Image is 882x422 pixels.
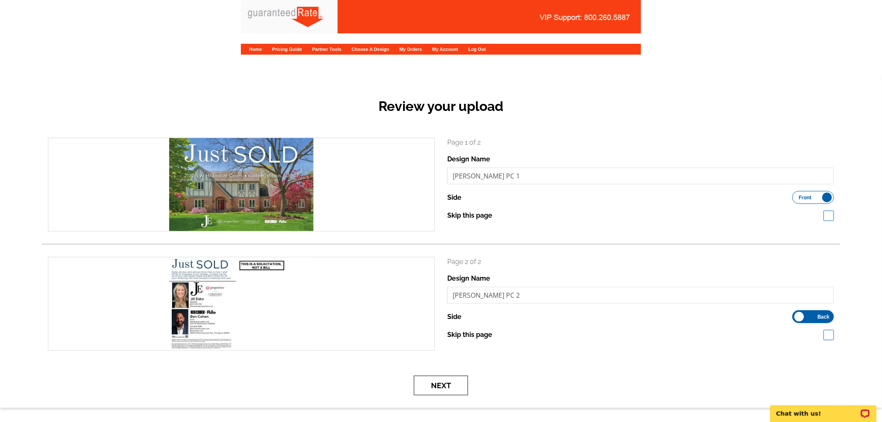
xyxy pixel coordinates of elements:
label: Side [447,193,461,203]
span: Front [799,196,812,200]
a: Choose A Design [352,47,389,52]
label: Skip this page [447,330,492,340]
p: Page 1 of 2 [447,138,834,148]
a: Partner Tools [312,47,341,52]
span: Back [817,315,829,319]
label: Skip this page [447,211,492,221]
a: Home [249,47,262,52]
input: File Name [447,168,834,184]
h2: Review your upload [42,98,840,114]
input: File Name [447,287,834,304]
button: Next [414,376,468,395]
p: Page 2 of 2 [447,257,834,267]
a: My Orders [399,47,422,52]
a: Log Out [469,47,486,52]
a: My Account [432,47,458,52]
label: Design Name [447,154,490,164]
label: Side [447,312,461,322]
a: Pricing Guide [272,47,302,52]
label: Design Name [447,274,490,284]
iframe: LiveChat chat widget [765,396,882,422]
